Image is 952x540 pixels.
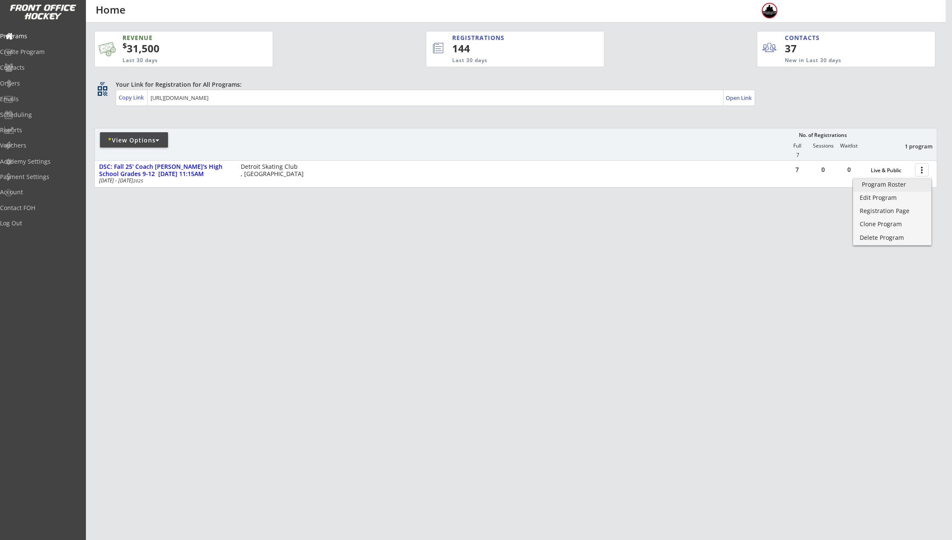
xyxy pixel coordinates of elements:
div: No. of Registrations [796,132,849,138]
div: 37 [785,41,837,56]
div: DSC: Fall 25' Coach [PERSON_NAME]'s High School Grades 9-12 [DATE] 11:15AM [99,163,232,178]
div: Registration Page [860,208,925,214]
div: View Options [100,136,168,145]
div: qr [97,80,107,86]
div: 31,500 [123,41,246,56]
button: more_vert [915,163,929,176]
div: REVENUE [123,34,231,42]
div: New in Last 30 days [785,57,895,64]
div: [DATE] - [DATE] [99,178,229,183]
div: Last 30 days [123,57,231,64]
div: Clone Program [860,221,925,227]
a: Registration Page [853,205,931,218]
button: qr_code [96,85,109,97]
a: Open Link [726,92,752,104]
div: Last 30 days [452,57,569,64]
div: Waitlist [836,143,861,149]
div: 0 [810,167,836,173]
div: 0 [836,167,862,173]
em: 2025 [133,178,143,184]
div: Full [784,143,810,149]
div: Open Link [726,94,752,102]
div: 1 program [888,142,932,150]
a: Program Roster [853,179,931,192]
div: Program Roster [862,182,923,188]
div: 144 [452,41,576,56]
div: Delete Program [860,235,925,241]
div: REGISTRATIONS [452,34,564,42]
sup: $ [123,40,127,51]
div: Live & Public [871,168,911,173]
a: Edit Program [853,192,931,205]
div: 7 [784,167,810,173]
div: Your Link for Registration for All Programs: [116,80,911,89]
div: Edit Program [860,195,925,201]
div: Sessions [810,143,836,149]
div: Copy Link [119,94,145,101]
div: CONTACTS [785,34,824,42]
div: 7 [785,152,810,158]
div: Detroit Skating Club , [GEOGRAPHIC_DATA] [241,163,308,178]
